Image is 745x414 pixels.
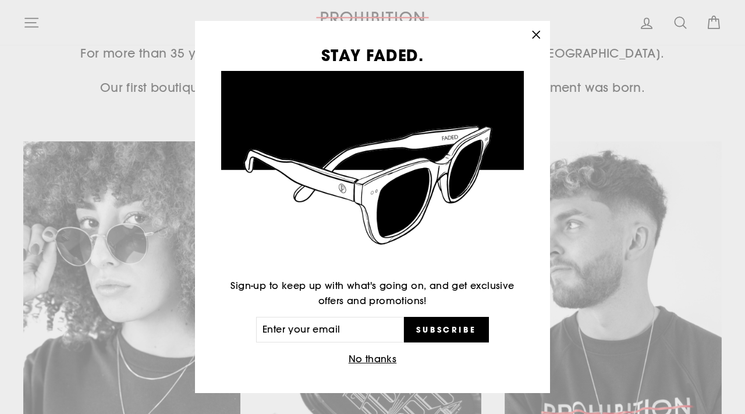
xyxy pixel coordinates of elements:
[221,279,524,308] p: Sign-up to keep up with what's going on, and get exclusive offers and promotions!
[345,351,400,367] button: No thanks
[221,47,524,63] h3: STAY FADED.
[256,317,404,342] input: Enter your email
[416,324,477,335] span: Subscribe
[404,317,489,342] button: Subscribe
